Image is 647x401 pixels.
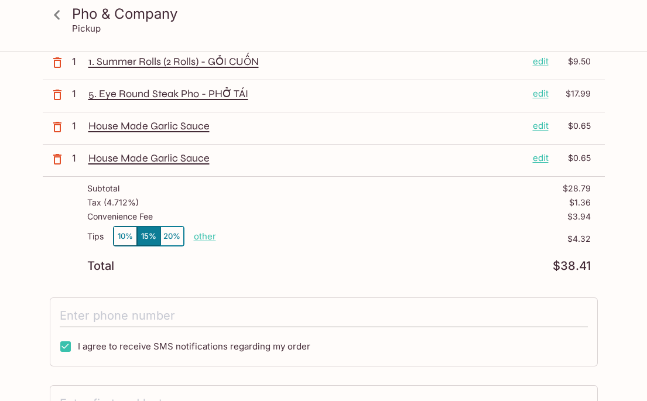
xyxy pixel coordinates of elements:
p: edit [533,152,549,164]
p: $4.32 [216,234,591,244]
p: 1 [72,55,84,68]
input: Enter phone number [60,305,588,327]
button: 20% [160,227,184,246]
p: $1.36 [569,198,591,207]
button: 15% [137,227,160,246]
p: Tips [87,232,104,241]
p: 1 [72,119,84,132]
p: edit [533,119,549,132]
p: Tax ( 4.712% ) [87,198,139,207]
p: 5. Eye Round Steak Pho - PHỞ TÁI [88,87,523,100]
button: other [194,231,216,242]
p: $0.65 [556,152,591,164]
p: House Made Garlic Sauce [88,119,523,132]
p: $9.50 [556,55,591,68]
p: Total [87,261,114,272]
p: $3.94 [567,212,591,221]
p: $0.65 [556,119,591,132]
p: Pickup [72,23,101,34]
p: House Made Garlic Sauce [88,152,523,164]
p: edit [533,87,549,100]
p: Convenience Fee [87,212,153,221]
p: 1 [72,152,84,164]
p: $28.79 [563,184,591,193]
p: Subtotal [87,184,119,193]
p: edit [533,55,549,68]
p: $38.41 [553,261,591,272]
p: 1 [72,87,84,100]
h3: Pho & Company [72,5,595,23]
p: 1. Summer Rolls (2 Rolls) - GỎI CUỐN [88,55,523,68]
p: $17.99 [556,87,591,100]
button: 10% [114,227,137,246]
span: I agree to receive SMS notifications regarding my order [78,341,310,352]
